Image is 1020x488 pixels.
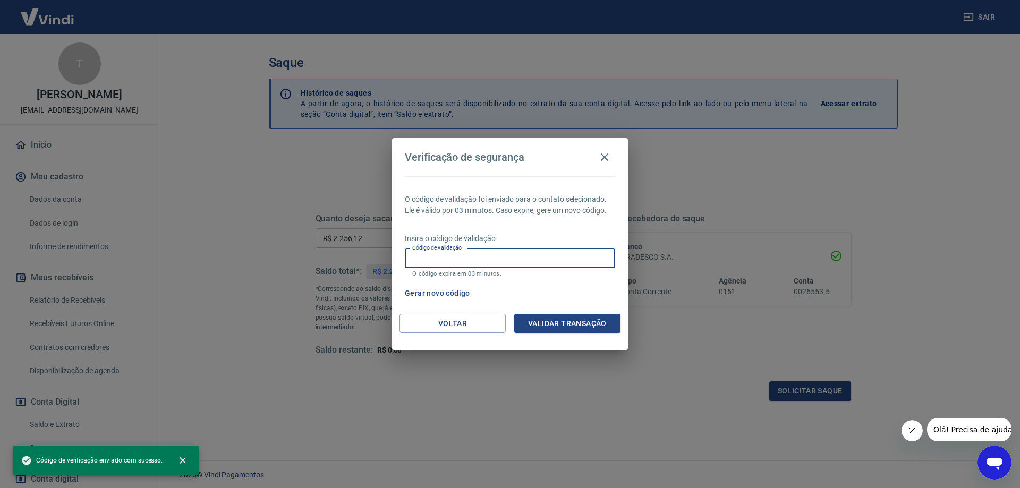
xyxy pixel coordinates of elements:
p: O código de validação foi enviado para o contato selecionado. Ele é válido por 03 minutos. Caso e... [405,194,615,216]
span: Código de verificação enviado com sucesso. [21,455,163,466]
button: Validar transação [514,314,620,333]
p: Insira o código de validação [405,233,615,244]
button: close [171,449,194,472]
label: Código de validação [412,244,462,252]
h4: Verificação de segurança [405,151,524,164]
iframe: Mensagem da empresa [927,418,1011,441]
span: Olá! Precisa de ajuda? [6,7,89,16]
iframe: Fechar mensagem [902,420,923,441]
button: Voltar [399,314,506,333]
p: O código expira em 03 minutos. [412,270,608,277]
button: Gerar novo código [401,284,474,303]
iframe: Botão para abrir a janela de mensagens [977,446,1011,480]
